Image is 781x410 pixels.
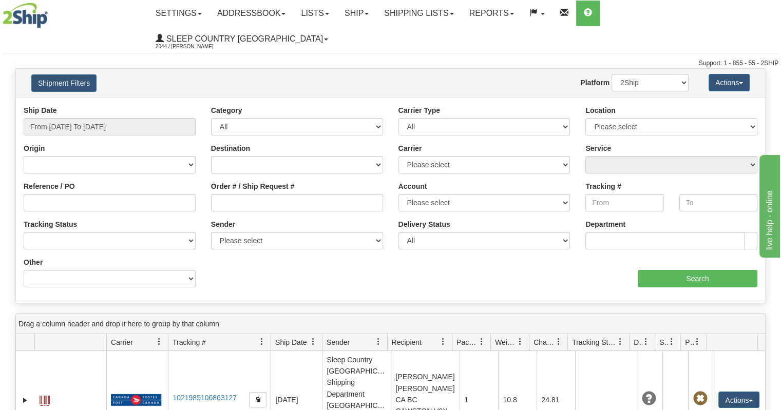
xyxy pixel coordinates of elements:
[663,333,680,350] a: Shipment Issues filter column settings
[693,392,707,406] span: Pickup Not Assigned
[572,337,617,347] span: Tracking Status
[637,333,655,350] a: Delivery Status filter column settings
[709,74,750,91] button: Actions
[211,105,242,115] label: Category
[173,394,237,402] a: 1021985106863127
[473,333,490,350] a: Packages filter column settings
[24,257,43,267] label: Other
[8,6,95,18] div: live help - online
[634,337,642,347] span: Delivery Status
[3,3,48,28] img: logo2044.jpg
[580,77,609,88] label: Platform
[585,181,621,191] label: Tracking #
[111,337,133,347] span: Carrier
[718,392,759,408] button: Actions
[24,181,75,191] label: Reference / PO
[150,333,168,350] a: Carrier filter column settings
[164,34,323,43] span: Sleep Country [GEOGRAPHIC_DATA]
[20,395,30,405] a: Expand
[211,181,295,191] label: Order # / Ship Request #
[16,314,765,334] div: grid grouping header
[275,337,307,347] span: Ship Date
[376,1,461,26] a: Shipping lists
[585,143,611,153] label: Service
[534,337,555,347] span: Charge
[148,1,209,26] a: Settings
[685,337,694,347] span: Pickup Status
[689,333,706,350] a: Pickup Status filter column settings
[111,394,161,406] img: 20 - Canada Post
[398,219,450,229] label: Delivery Status
[392,337,422,347] span: Recipient
[3,59,778,68] div: Support: 1 - 855 - 55 - 2SHIP
[638,270,757,287] input: Search
[293,1,336,26] a: Lists
[585,194,663,211] input: From
[641,392,656,406] span: Unknown
[511,333,529,350] a: Weight filter column settings
[398,105,440,115] label: Carrier Type
[456,337,478,347] span: Packages
[31,74,97,92] button: Shipment Filters
[462,1,522,26] a: Reports
[550,333,567,350] a: Charge filter column settings
[211,143,250,153] label: Destination
[209,1,294,26] a: Addressbook
[585,105,615,115] label: Location
[337,1,376,26] a: Ship
[398,181,427,191] label: Account
[24,143,45,153] label: Origin
[24,219,77,229] label: Tracking Status
[173,337,206,347] span: Tracking #
[679,194,757,211] input: To
[495,337,517,347] span: Weight
[211,219,235,229] label: Sender
[398,143,422,153] label: Carrier
[40,391,50,407] a: Label
[585,219,625,229] label: Department
[24,105,57,115] label: Ship Date
[757,152,780,257] iframe: chat widget
[370,333,387,350] a: Sender filter column settings
[253,333,271,350] a: Tracking # filter column settings
[304,333,322,350] a: Ship Date filter column settings
[612,333,629,350] a: Tracking Status filter column settings
[249,392,266,407] button: Copy to clipboard
[659,337,668,347] span: Shipment Issues
[327,337,350,347] span: Sender
[148,26,336,52] a: Sleep Country [GEOGRAPHIC_DATA] 2044 / [PERSON_NAME]
[156,42,233,52] span: 2044 / [PERSON_NAME]
[434,333,452,350] a: Recipient filter column settings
